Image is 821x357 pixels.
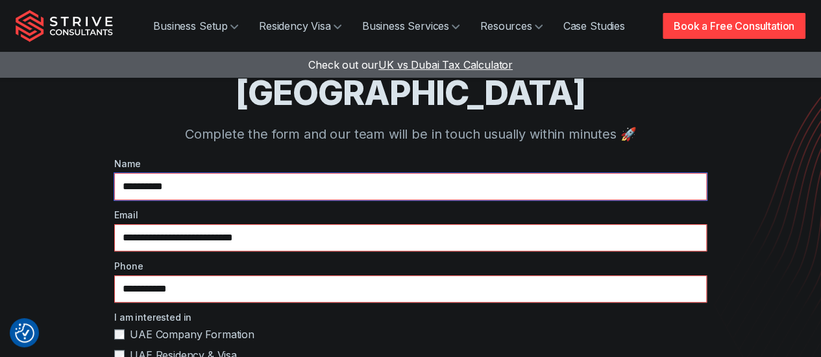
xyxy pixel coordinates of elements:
[16,124,805,144] p: Complete the form and our team will be in touch usually within minutes 🚀
[15,323,34,343] button: Consent Preferences
[249,13,352,39] a: Residency Visa
[352,13,470,39] a: Business Services
[15,323,34,343] img: Revisit consent button
[378,58,513,71] span: UK vs Dubai Tax Calculator
[663,13,805,39] a: Book a Free Consultation
[114,310,707,324] label: I am interested in
[308,58,513,71] a: Check out ourUK vs Dubai Tax Calculator
[114,329,125,340] input: UAE Company Formation
[114,259,707,273] label: Phone
[470,13,553,39] a: Resources
[130,327,254,342] span: UAE Company Formation
[143,13,249,39] a: Business Setup
[553,13,635,39] a: Case Studies
[16,10,113,42] img: Strive Consultants
[114,208,707,222] label: Email
[114,157,707,170] label: Name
